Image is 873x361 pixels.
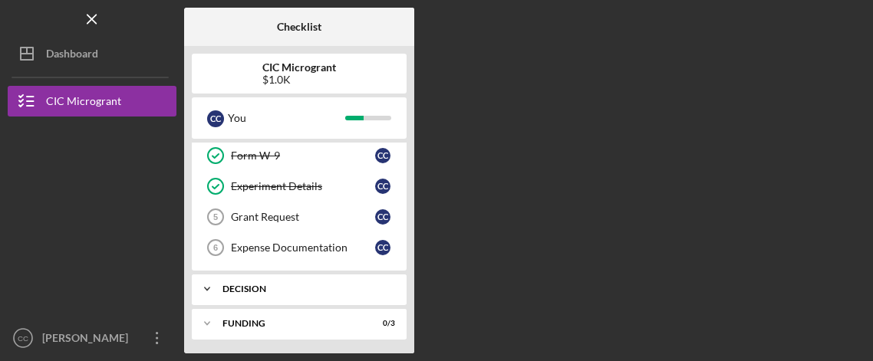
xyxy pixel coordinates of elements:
button: Dashboard [8,38,176,69]
tspan: 6 [213,243,218,252]
a: 6Expense DocumentationCC [199,232,399,263]
div: C C [375,209,390,225]
div: Decision [222,284,387,294]
a: Form W-9CC [199,140,399,171]
div: C C [207,110,224,127]
div: Grant Request [231,211,375,223]
div: Form W-9 [231,149,375,162]
div: You [228,105,345,131]
b: CIC Microgrant [262,61,336,74]
text: CC [18,334,28,343]
div: Dashboard [46,38,98,73]
div: [PERSON_NAME] [38,323,138,357]
a: 5Grant RequestCC [199,202,399,232]
div: C C [375,179,390,194]
div: $1.0K [262,74,336,86]
button: CIC Microgrant [8,86,176,117]
div: FUNDING [222,319,357,328]
div: C C [375,148,390,163]
div: Experiment Details [231,180,375,192]
button: CC[PERSON_NAME] [8,323,176,353]
div: C C [375,240,390,255]
tspan: 5 [213,212,218,222]
div: 0 / 3 [367,319,395,328]
div: Expense Documentation [231,241,375,254]
b: Checklist [277,21,321,33]
div: CIC Microgrant [46,86,121,120]
a: Experiment DetailsCC [199,171,399,202]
